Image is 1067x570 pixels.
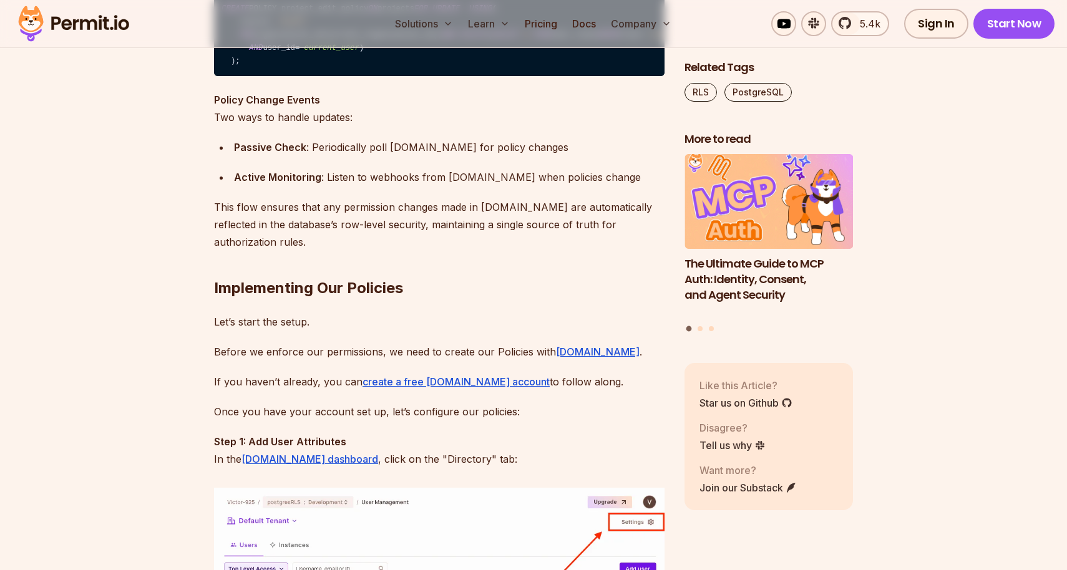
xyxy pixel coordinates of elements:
div: Posts [685,155,853,334]
a: RLS [685,83,717,102]
a: 5.4k [831,11,889,36]
div: : Periodically poll [DOMAIN_NAME] for policy changes [234,138,665,156]
li: 1 of 3 [685,155,853,319]
img: The Ultimate Guide to MCP Auth: Identity, Consent, and Agent Security [685,155,853,249]
a: Pricing [520,11,562,36]
a: Tell us why [699,438,766,453]
a: create a free [DOMAIN_NAME] account [363,375,550,388]
p: Before we enforce our permissions, we need to create our Policies with . [214,343,665,360]
p: Want more? [699,463,797,478]
a: Join our Substack [699,480,797,495]
strong: Step 1: Add User Attributes [214,435,346,448]
a: PostgreSQL [724,83,792,102]
p: Two ways to handle updates: [214,91,665,126]
h2: More to read [685,132,853,147]
p: Once you have your account set up, let’s configure our policies: [214,403,665,420]
a: [DOMAIN_NAME] dashboard [241,453,378,465]
span: current_user [305,44,359,52]
a: Docs [567,11,601,36]
strong: Policy Change Events [214,94,320,106]
p: This flow ensures that any permission changes made in [DOMAIN_NAME] are automatically reflected i... [214,198,665,251]
h3: The Ultimate Guide to MCP Auth: Identity, Consent, and Agent Security [685,256,853,302]
button: Solutions [390,11,458,36]
p: If you haven’t already, you can to follow along. [214,373,665,390]
button: Go to slide 1 [686,326,692,332]
div: : Listen to webhooks from [DOMAIN_NAME] when policies change [234,168,665,186]
a: [DOMAIN_NAME] [556,345,640,358]
p: Let’s start the setup. [214,313,665,331]
button: Go to slide 2 [698,326,703,331]
a: Sign In [904,9,968,39]
button: Company [606,11,676,36]
img: Permit logo [12,2,135,45]
h2: Related Tags [685,60,853,75]
button: Learn [463,11,515,36]
strong: Passive Check [234,141,306,153]
span: AND [249,44,263,52]
button: Go to slide 3 [709,326,714,331]
span: = [295,44,300,52]
p: Disagree? [699,420,766,435]
a: The Ultimate Guide to MCP Auth: Identity, Consent, and Agent SecurityThe Ultimate Guide to MCP Au... [685,155,853,319]
h2: Implementing Our Policies [214,228,665,298]
p: In the , click on the "Directory" tab: [214,433,665,468]
span: 5.4k [852,16,880,31]
a: Start Now [973,9,1055,39]
p: Like this Article? [699,378,792,393]
strong: Active Monitoring [234,171,321,183]
a: Star us on Github [699,395,792,410]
